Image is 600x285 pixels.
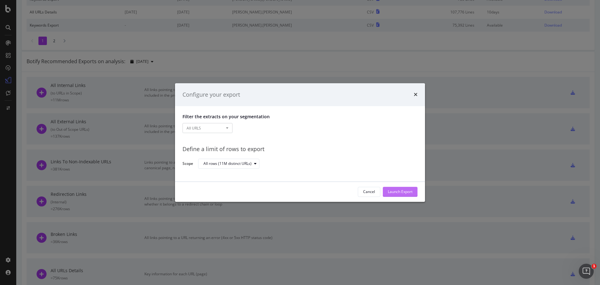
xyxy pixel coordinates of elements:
[383,187,417,197] button: Launch Export
[414,91,417,99] div: times
[579,264,594,279] iframe: Intercom live chat
[182,123,232,133] button: All URLS
[182,145,417,154] div: Define a limit of rows to export
[175,83,425,202] div: modal
[363,189,375,195] div: Cancel
[182,161,193,168] label: Scope
[182,91,240,99] div: Configure your export
[358,187,380,197] button: Cancel
[198,159,259,169] button: All rows (11M distinct URLs)
[182,114,417,120] p: Filter the extracts on your segmentation
[592,264,597,269] span: 1
[388,189,412,195] div: Launch Export
[203,162,252,166] div: All rows (11M distinct URLs)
